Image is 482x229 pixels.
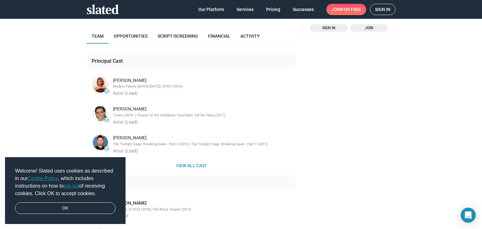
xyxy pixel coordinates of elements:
[158,34,198,39] span: Script/Screening
[113,84,295,89] div: Modern Family ([DATE]-[DATE]), XOXO (2016)
[232,4,259,15] a: Services
[93,77,108,93] img: Sarah Hyland
[15,202,115,214] a: dismiss cookie message
[92,160,291,171] span: View all cast
[240,34,260,39] span: Activity
[125,120,138,125] span: (Lead)
[208,34,230,39] span: Financial
[93,106,108,121] img: Brenton Thwaites
[87,160,296,171] button: View all cast
[125,91,138,96] span: (Lead)
[198,4,224,15] span: Our Platform
[461,208,476,223] div: Open Intercom Messenger
[92,58,125,64] div: Principal Cast
[104,147,109,151] span: 53
[203,29,235,44] a: Financial
[113,113,295,118] div: Titans (2018- ), Pirates of the Caribbean: Dead Men Tell No Tales (2017)
[104,118,109,122] span: 54
[28,176,58,181] a: Cookie Policy
[354,25,384,31] span: Join
[293,4,314,15] span: Successes
[375,4,390,15] span: Sign in
[64,183,79,189] a: opt-out
[370,4,395,15] a: Sign in
[193,4,229,15] a: Our Platform
[15,167,115,197] span: Welcome! Slated uses cookies as described in our , which includes instructions on how to of recei...
[314,25,344,31] span: Sign in
[326,4,366,15] a: Joinfor free
[113,77,295,83] div: [PERSON_NAME]
[341,4,361,15] span: for free
[113,142,295,147] div: The Twilight Saga: Breaking Dawn - Part 2 (2012), The Twilight Saga: Breaking Dawn - Part 1 (2011)
[5,157,126,224] div: cookieconsent
[113,120,124,125] span: Actor
[266,4,280,15] span: Pricing
[93,135,108,150] img: Taylor Lautner
[109,29,153,44] a: Opportunities
[113,148,124,153] span: Actor
[235,29,265,44] a: Activity
[125,148,138,153] span: (Lead)
[237,4,254,15] span: Services
[288,4,319,15] a: Successes
[92,34,104,39] span: Team
[104,90,109,93] span: 63
[153,29,203,44] a: Script/Screening
[331,4,361,15] span: Join
[261,4,285,15] a: Pricing
[113,200,147,206] a: [PERSON_NAME]
[113,106,295,112] div: [PERSON_NAME]
[113,135,295,141] div: [PERSON_NAME]
[87,29,109,44] a: Team
[114,34,147,39] span: Opportunities
[113,207,295,212] div: Miss [US_STATE] (2018), The Brass Teapot (2013)
[350,24,388,32] a: Join
[113,91,124,96] span: Actor
[310,24,348,32] a: Sign in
